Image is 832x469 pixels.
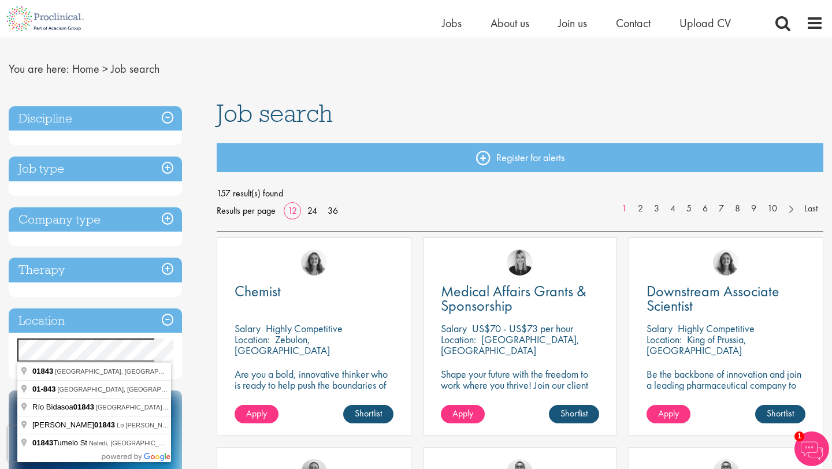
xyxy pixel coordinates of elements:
[117,422,247,429] span: Lo [PERSON_NAME], [GEOGRAPHIC_DATA]
[72,61,99,76] a: breadcrumb link
[96,404,232,411] span: [GEOGRAPHIC_DATA], [GEOGRAPHIC_DATA]
[235,405,278,423] a: Apply
[664,202,681,215] a: 4
[343,405,393,423] a: Shortlist
[235,284,393,299] a: Chemist
[472,322,573,335] p: US$70 - US$73 per hour
[32,385,55,393] span: 01-843
[558,16,587,31] a: Join us
[441,333,476,346] span: Location:
[549,405,599,423] a: Shortlist
[745,202,762,215] a: 9
[94,420,115,429] span: 01843
[647,322,673,335] span: Salary
[9,157,182,181] h3: Job type
[235,281,281,301] span: Chemist
[794,431,829,466] img: Chatbot
[217,98,333,129] span: Job search
[89,440,246,446] span: Naledi, [GEOGRAPHIC_DATA], [GEOGRAPHIC_DATA]
[9,61,69,76] span: You are here:
[441,368,600,412] p: Shape your future with the freedom to work where you thrive! Join our client with this fully remo...
[681,202,697,215] a: 5
[284,204,301,217] a: 12
[9,106,182,131] h3: Discipline
[441,333,580,357] p: [GEOGRAPHIC_DATA], [GEOGRAPHIC_DATA]
[266,322,343,335] p: Highly Competitive
[647,368,805,412] p: Be the backbone of innovation and join a leading pharmaceutical company to help keep life-changin...
[491,16,529,31] a: About us
[324,204,342,217] a: 36
[647,333,746,357] p: King of Prussia, [GEOGRAPHIC_DATA]
[755,405,805,423] a: Shortlist
[441,405,485,423] a: Apply
[507,250,533,276] img: Janelle Jones
[647,405,690,423] a: Apply
[217,202,276,219] span: Results per page
[678,322,755,335] p: Highly Competitive
[762,202,783,215] a: 10
[713,250,739,276] img: Jackie Cerchio
[57,386,193,393] span: [GEOGRAPHIC_DATA], [GEOGRAPHIC_DATA]
[441,281,586,315] span: Medical Affairs Grants & Sponsorship
[235,322,261,335] span: Salary
[658,407,679,419] span: Apply
[235,368,393,412] p: Are you a bold, innovative thinker who is ready to help push the boundaries of science and make a...
[729,202,746,215] a: 8
[235,333,270,346] span: Location:
[73,403,94,411] span: 01843
[217,185,823,202] span: 157 result(s) found
[102,61,108,76] span: >
[647,281,779,315] span: Downstream Associate Scientist
[794,431,804,441] span: 1
[452,407,473,419] span: Apply
[32,367,53,375] span: 01843
[303,204,321,217] a: 24
[9,258,182,282] h3: Therapy
[697,202,714,215] a: 6
[441,322,467,335] span: Salary
[246,407,267,419] span: Apply
[441,284,600,313] a: Medical Affairs Grants & Sponsorship
[616,202,633,215] a: 1
[55,368,261,375] span: [GEOGRAPHIC_DATA], [GEOGRAPHIC_DATA], [GEOGRAPHIC_DATA]
[111,61,159,76] span: Job search
[8,426,156,461] iframe: reCAPTCHA
[713,202,730,215] a: 7
[648,202,665,215] a: 3
[9,308,182,333] h3: Location
[798,202,823,215] a: Last
[301,250,327,276] img: Jackie Cerchio
[32,438,53,447] span: 01843
[235,333,330,357] p: Zebulon, [GEOGRAPHIC_DATA]
[632,202,649,215] a: 2
[616,16,651,31] a: Contact
[9,207,182,232] h3: Company type
[32,420,117,429] span: [PERSON_NAME]
[647,333,682,346] span: Location:
[679,16,731,31] a: Upload CV
[32,438,89,447] span: Tumelo St
[32,403,96,411] span: Río Bidasoa
[442,16,462,31] a: Jobs
[647,284,805,313] a: Downstream Associate Scientist
[217,143,823,172] a: Register for alerts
